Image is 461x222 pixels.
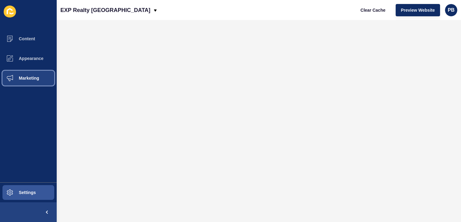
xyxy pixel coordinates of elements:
[401,7,435,13] span: Preview Website
[361,7,386,13] span: Clear Cache
[396,4,440,16] button: Preview Website
[60,2,150,18] p: EXP Realty [GEOGRAPHIC_DATA]
[448,7,455,13] span: PB
[355,4,391,16] button: Clear Cache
